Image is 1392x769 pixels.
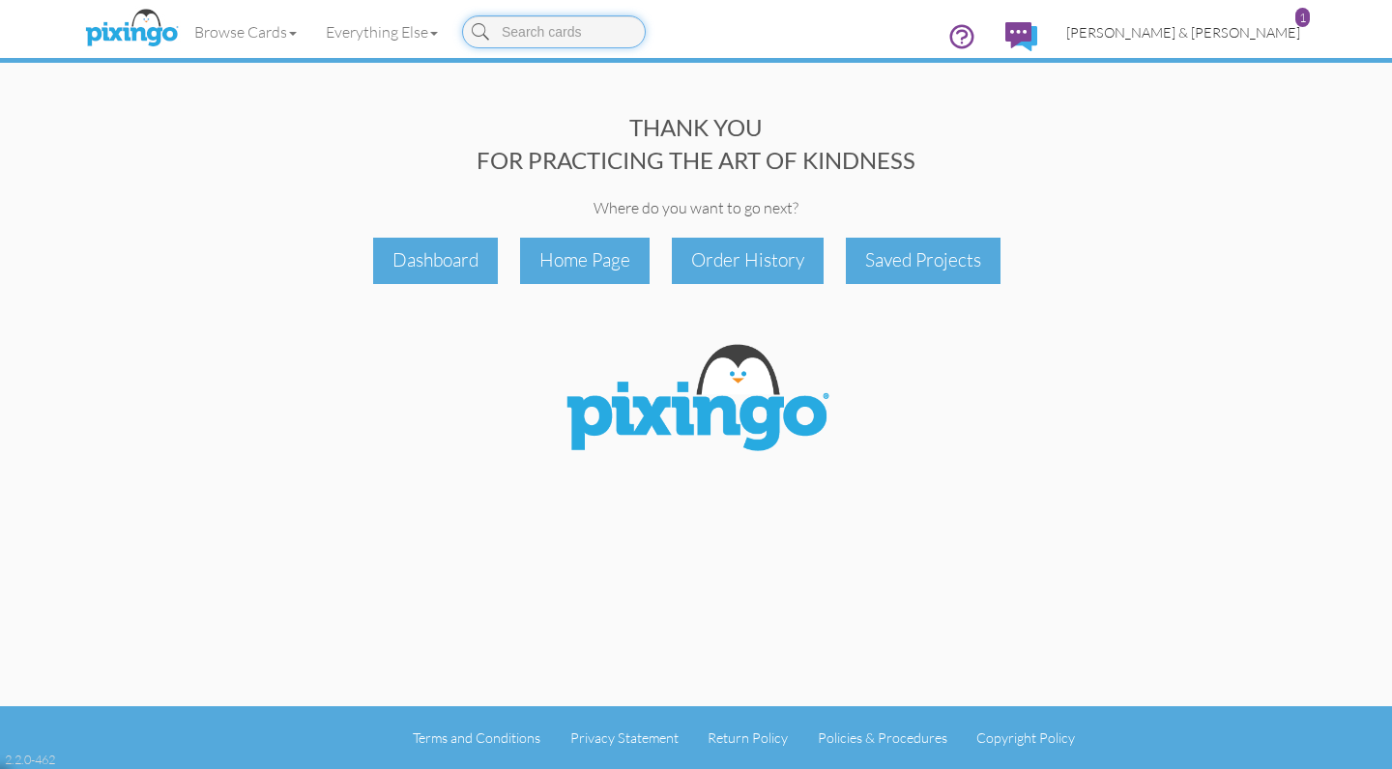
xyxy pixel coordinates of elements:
[708,729,788,746] a: Return Policy
[551,332,841,470] img: Pixingo Logo
[80,5,183,53] img: pixingo logo
[976,729,1075,746] a: Copyright Policy
[1066,24,1300,41] span: [PERSON_NAME] & [PERSON_NAME]
[1052,8,1315,57] a: [PERSON_NAME] & [PERSON_NAME] 1
[1005,22,1037,51] img: comments.svg
[373,238,498,283] div: Dashboard
[5,751,55,768] div: 2.2.0-462
[818,729,947,746] a: Policies & Procedures
[520,238,650,283] div: Home Page
[311,8,452,56] a: Everything Else
[77,197,1315,219] div: Where do you want to go next?
[672,238,824,283] div: Order History
[1391,768,1392,769] iframe: Chat
[77,111,1315,178] div: THANK YOU FOR PRACTICING THE ART OF KINDNESS
[413,729,540,746] a: Terms and Conditions
[1295,8,1310,27] div: 1
[846,238,1000,283] div: Saved Projects
[180,8,311,56] a: Browse Cards
[462,15,646,48] input: Search cards
[570,729,679,746] a: Privacy Statement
